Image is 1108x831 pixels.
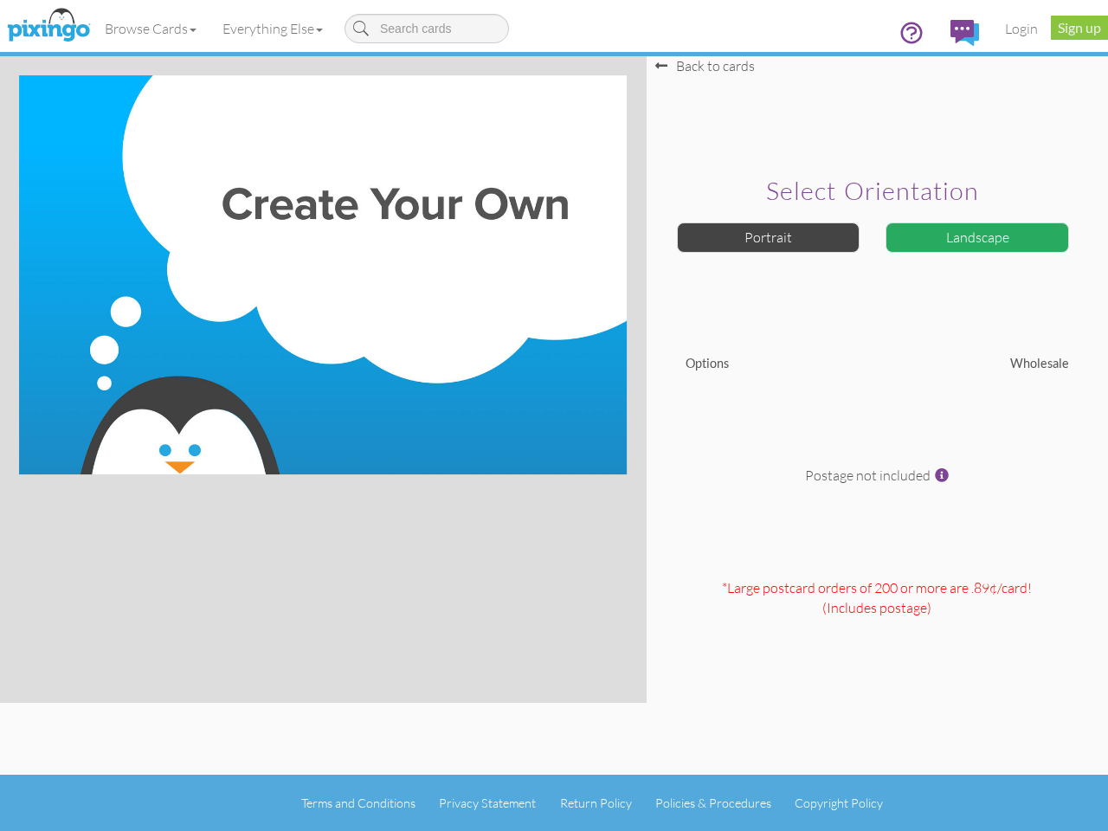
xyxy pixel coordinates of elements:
[681,177,1065,205] h2: Select orientation
[1051,16,1108,40] a: Sign up
[992,7,1051,50] a: Login
[19,75,627,474] img: create-your-own-landscape.jpg
[209,7,336,50] a: Everything Else
[886,222,1069,253] div: Landscape
[877,355,1082,373] div: Wholesale
[301,796,415,810] a: Terms and Conditions
[560,796,632,810] a: Return Policy
[677,222,860,253] div: Portrait
[673,355,878,373] div: Options
[92,7,209,50] a: Browse Cards
[795,796,883,810] a: Copyright Policy
[950,20,979,46] img: comments.svg
[3,4,94,48] img: pixingo logo
[660,578,1095,702] div: *Large postcard orders of 200 or more are .89¢/card! (Includes postage )
[439,796,536,810] a: Privacy Statement
[655,796,771,810] a: Policies & Procedures
[660,466,1095,570] div: Postage not included
[345,14,509,43] input: Search cards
